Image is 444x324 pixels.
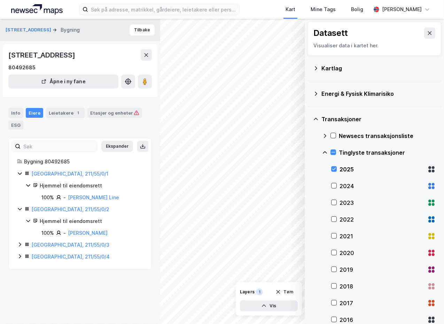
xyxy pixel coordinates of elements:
[8,49,77,61] div: [STREET_ADDRESS]
[63,229,66,237] div: -
[321,64,436,72] div: Kartlag
[271,286,298,298] button: Tøm
[31,171,108,177] a: [GEOGRAPHIC_DATA], 211/55/0/1
[68,194,119,200] a: [PERSON_NAME] Line
[340,215,424,224] div: 2022
[339,148,436,157] div: Tinglyste transaksjoner
[409,291,444,324] iframe: Chat Widget
[31,206,109,212] a: [GEOGRAPHIC_DATA], 211/55/0/2
[339,132,436,140] div: Newsecs transaksjonsliste
[340,282,424,291] div: 2018
[8,63,36,72] div: 80492685
[8,75,118,88] button: Åpne i ny fane
[6,26,53,33] button: [STREET_ADDRESS]
[340,299,424,307] div: 2017
[26,108,43,118] div: Eiere
[46,108,85,118] div: Leietakere
[340,232,424,240] div: 2021
[409,291,444,324] div: Kontrollprogram for chat
[321,115,436,123] div: Transaksjoner
[88,4,239,15] input: Søk på adresse, matrikkel, gårdeiere, leietakere eller personer
[40,182,143,190] div: Hjemmel til eiendomsrett
[311,5,336,14] div: Mine Tags
[340,316,424,324] div: 2016
[63,193,66,202] div: -
[382,5,422,14] div: [PERSON_NAME]
[21,141,97,152] input: Søk
[24,157,143,166] div: Bygning 80492685
[101,141,133,152] button: Ekspander
[40,217,143,225] div: Hjemmel til eiendomsrett
[90,110,139,116] div: Etasjer og enheter
[31,254,110,260] a: [GEOGRAPHIC_DATA], 211/55/0/4
[68,230,108,236] a: [PERSON_NAME]
[256,288,263,295] div: 1
[240,289,255,295] div: Layers
[313,41,435,50] div: Visualiser data i kartet her.
[61,26,80,34] div: Bygning
[41,193,54,202] div: 100%
[321,90,436,98] div: Energi & Fysisk Klimarisiko
[240,300,298,311] button: Vis
[340,249,424,257] div: 2020
[340,165,424,173] div: 2025
[340,199,424,207] div: 2023
[75,109,82,116] div: 1
[313,28,348,39] div: Datasett
[41,229,54,237] div: 100%
[8,121,23,130] div: ESG
[11,4,63,15] img: logo.a4113a55bc3d86da70a041830d287a7e.svg
[351,5,363,14] div: Bolig
[8,108,23,118] div: Info
[340,182,424,190] div: 2024
[286,5,295,14] div: Kart
[130,24,155,36] button: Tilbake
[340,265,424,274] div: 2019
[31,242,109,248] a: [GEOGRAPHIC_DATA], 211/55/0/3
